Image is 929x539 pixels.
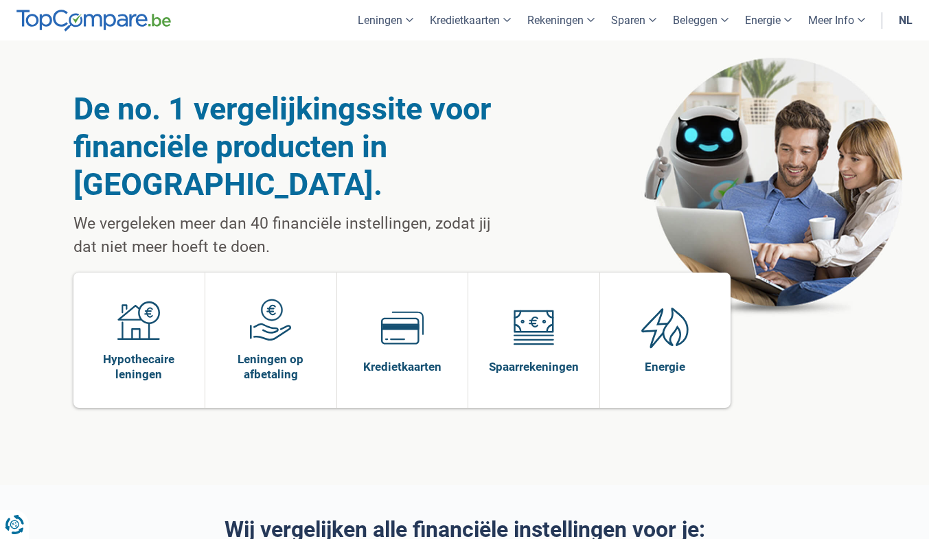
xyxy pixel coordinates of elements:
p: We vergeleken meer dan 40 financiële instellingen, zodat jij dat niet meer hoeft te doen. [73,212,504,259]
span: Energie [645,359,685,374]
img: Spaarrekeningen [512,306,555,349]
a: Spaarrekeningen Spaarrekeningen [468,273,599,408]
img: Hypothecaire leningen [117,299,160,341]
img: TopCompare [16,10,171,32]
img: Kredietkaarten [381,306,424,349]
span: Hypothecaire leningen [80,352,198,382]
img: Energie [641,306,689,349]
span: Spaarrekeningen [489,359,579,374]
img: Leningen op afbetaling [249,299,292,341]
a: Kredietkaarten Kredietkaarten [337,273,468,408]
span: Leningen op afbetaling [212,352,330,382]
a: Hypothecaire leningen Hypothecaire leningen [73,273,205,408]
h1: De no. 1 vergelijkingssite voor financiële producten in [GEOGRAPHIC_DATA]. [73,90,504,203]
a: Leningen op afbetaling Leningen op afbetaling [205,273,336,408]
a: Energie Energie [600,273,731,408]
span: Kredietkaarten [363,359,441,374]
